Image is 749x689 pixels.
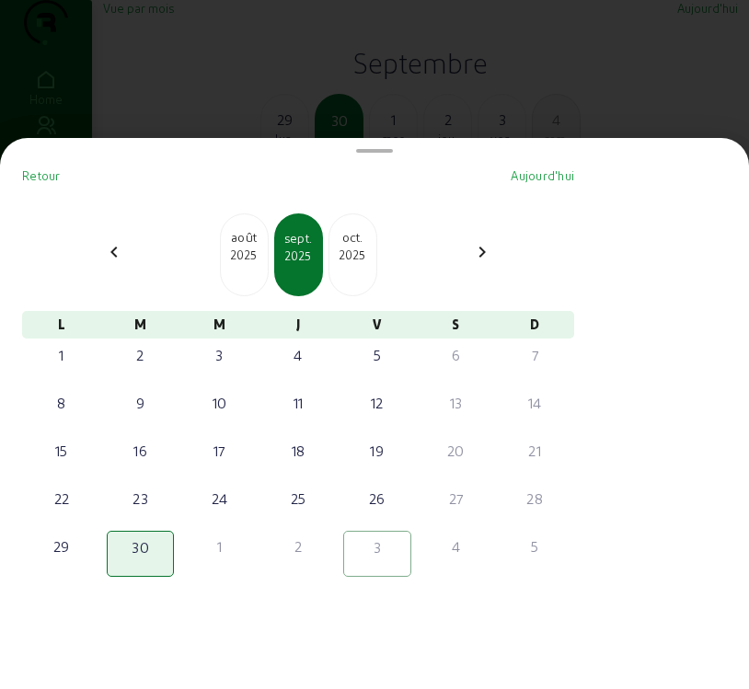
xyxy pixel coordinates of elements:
div: 5 [345,344,409,366]
div: S [417,311,496,339]
div: 10 [187,392,251,414]
div: 2 [266,535,330,557]
div: 22 [29,488,94,510]
div: oct. [329,228,376,247]
div: 13 [424,392,489,414]
div: V [338,311,417,339]
div: 17 [187,440,251,462]
div: août [221,228,268,247]
div: 16 [109,440,173,462]
div: M [101,311,180,339]
div: sept. [276,229,321,247]
div: 2025 [329,247,376,263]
div: J [259,311,338,339]
div: 20 [424,440,489,462]
div: 23 [109,488,173,510]
div: L [22,311,101,339]
div: 30 [109,536,172,558]
div: 6 [424,344,489,366]
div: 3 [346,536,409,558]
span: Aujourd'hui [511,168,574,182]
div: 11 [266,392,330,414]
div: 27 [424,488,489,510]
div: 26 [345,488,409,510]
div: 24 [187,488,251,510]
div: 2 [109,344,173,366]
mat-icon: chevron_left [103,241,125,263]
div: 28 [502,488,567,510]
div: 4 [266,344,330,366]
div: 25 [266,488,330,510]
div: D [495,311,574,339]
div: 2025 [276,247,321,264]
div: 21 [502,440,567,462]
div: 8 [29,392,94,414]
div: 2025 [221,247,268,263]
div: 12 [345,392,409,414]
div: 5 [502,535,567,557]
div: 4 [424,535,489,557]
div: 1 [187,535,251,557]
div: 1 [29,344,94,366]
span: Retour [22,168,61,182]
mat-icon: chevron_right [471,241,493,263]
div: 19 [345,440,409,462]
div: 14 [502,392,567,414]
div: 3 [187,344,251,366]
div: 7 [502,344,567,366]
div: 29 [29,535,94,557]
div: 18 [266,440,330,462]
div: M [179,311,259,339]
div: 9 [109,392,173,414]
div: 15 [29,440,94,462]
